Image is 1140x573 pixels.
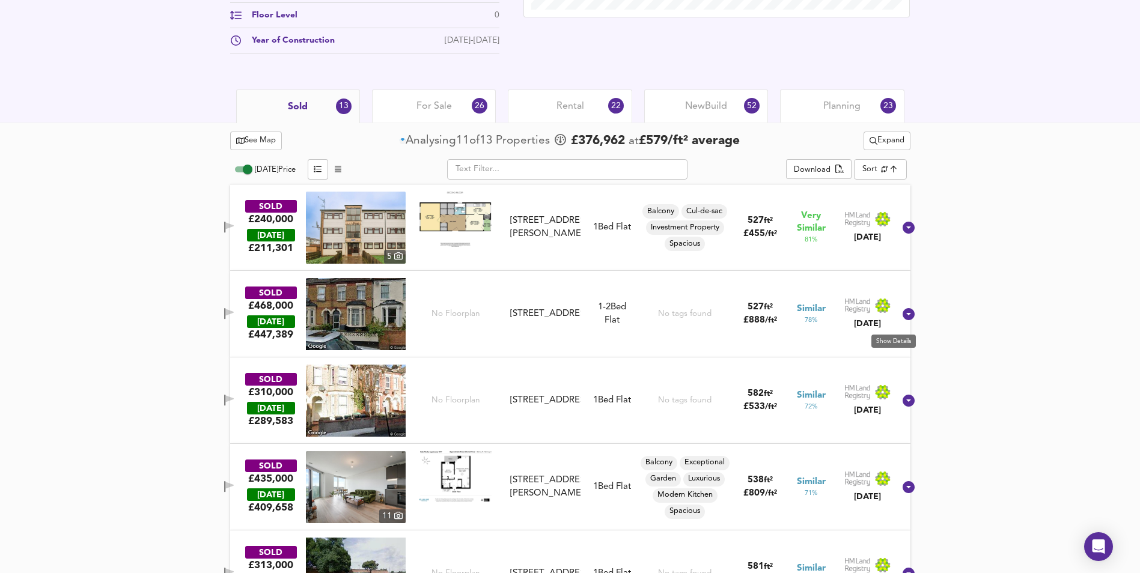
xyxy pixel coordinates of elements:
div: Modern Kitchen [653,488,718,503]
img: property thumbnail [306,451,406,523]
img: Land Registry [844,471,891,487]
div: 22 [608,98,624,114]
span: £ 533 [743,402,777,411]
span: New Build [685,100,727,113]
div: SOLD£310,000 [DATE]£289,583No Floorplan[STREET_ADDRESS]1Bed FlatNo tags found582ft²£533/ft²Simila... [230,357,910,444]
span: / ft² [765,317,777,324]
span: £ 579 / ft² average [639,135,740,147]
span: ft² [764,217,773,225]
span: 13 [480,133,493,149]
span: Investment Property [646,222,724,233]
div: £313,000 [248,559,293,572]
span: [DATE] Price [255,166,296,174]
svg: Show Details [901,393,916,408]
div: SOLD [245,200,297,213]
div: split button [864,132,910,150]
span: 71 % [805,488,817,498]
span: £ 447,389 [248,328,293,341]
span: ft² [764,390,773,398]
a: property thumbnail 11 [306,451,406,523]
div: £435,000 [248,472,293,485]
input: Text Filter... [447,159,687,180]
div: SOLD [245,286,297,299]
span: Sold [288,100,308,114]
span: Rental [556,100,584,113]
button: Expand [864,132,910,150]
span: Similar [797,303,826,315]
span: Garden [645,473,681,484]
span: No Floorplan [431,395,480,406]
div: 1 Bed Flat [593,221,631,234]
span: Similar [797,389,826,402]
span: Very Similar [797,210,826,235]
span: / ft² [765,230,777,238]
span: 78 % [805,315,817,325]
div: Open Intercom Messenger [1084,532,1113,561]
div: Sort [854,159,906,180]
span: 81 % [805,235,817,244]
span: Planning [823,100,861,113]
img: Floorplan [419,451,492,502]
div: [DATE] [247,229,295,241]
div: £240,000 [248,213,293,226]
div: [STREET_ADDRESS][PERSON_NAME] [510,474,580,500]
div: [DATE] [844,404,891,416]
span: at [629,136,639,147]
span: 582 [748,389,764,398]
div: Garden [645,472,681,487]
span: £ 289,583 [248,414,293,428]
div: Download [794,163,831,177]
div: No tags found [658,308,712,320]
div: 13 [336,99,352,114]
div: [DATE] [247,488,295,501]
div: of Propert ies [400,133,553,149]
span: £ 211,301 [248,241,293,255]
div: Cul-de-sac [681,204,727,219]
img: Land Registry [844,384,891,400]
span: 527 [748,303,764,312]
div: No tags found [658,395,712,406]
div: We've estimated the total number of bedrooms from EPC data (3 heated rooms) [598,301,626,314]
span: 581 [748,562,764,571]
img: Land Registry [844,211,891,227]
span: Exceptional [680,457,730,468]
img: streetview [306,278,406,350]
div: SOLD [245,373,297,386]
div: 11 [379,509,406,523]
span: 72 % [805,402,817,411]
a: property thumbnail 5 [306,192,406,264]
div: SOLD [245,546,297,559]
svg: Show Details [901,480,916,494]
img: Land Registry [844,557,891,573]
img: Land Registry [844,298,891,314]
img: Floorplan [419,192,492,247]
span: No Floorplan [431,308,480,320]
span: Balcony [641,457,677,468]
span: Luxurious [683,473,725,484]
button: See Map [230,132,282,150]
div: SOLD£435,000 [DATE]£409,658property thumbnail 11 Floorplan[STREET_ADDRESS][PERSON_NAME]1Bed FlatB... [230,444,910,530]
div: Year of Construction [242,34,335,47]
div: 23 [880,98,896,114]
div: Flat 64, Hale Works Apartments, Daneland Walk, N17 9GW [505,474,585,500]
div: Flat [598,301,626,327]
span: £ 455 [743,229,777,238]
span: ft² [764,563,773,571]
span: Modern Kitchen [653,490,718,500]
div: [DATE]-[DATE] [445,34,499,47]
span: Cul-de-sac [681,206,727,217]
span: £ 376,962 [571,132,625,150]
button: Download [786,159,852,180]
span: 527 [748,216,764,225]
span: Similar [797,476,826,488]
span: See Map [236,134,276,148]
div: 1 Bed Flat [593,481,631,493]
div: Spacious [665,237,705,251]
img: property thumbnail [306,192,406,264]
span: ft² [764,476,773,484]
div: Investment Property [646,220,724,235]
div: [STREET_ADDRESS][PERSON_NAME] [510,214,580,240]
span: / ft² [765,403,777,411]
span: / ft² [765,490,777,497]
div: SOLD£240,000 [DATE]£211,301property thumbnail 5 Floorplan[STREET_ADDRESS][PERSON_NAME]1Bed FlatBa... [230,184,910,271]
